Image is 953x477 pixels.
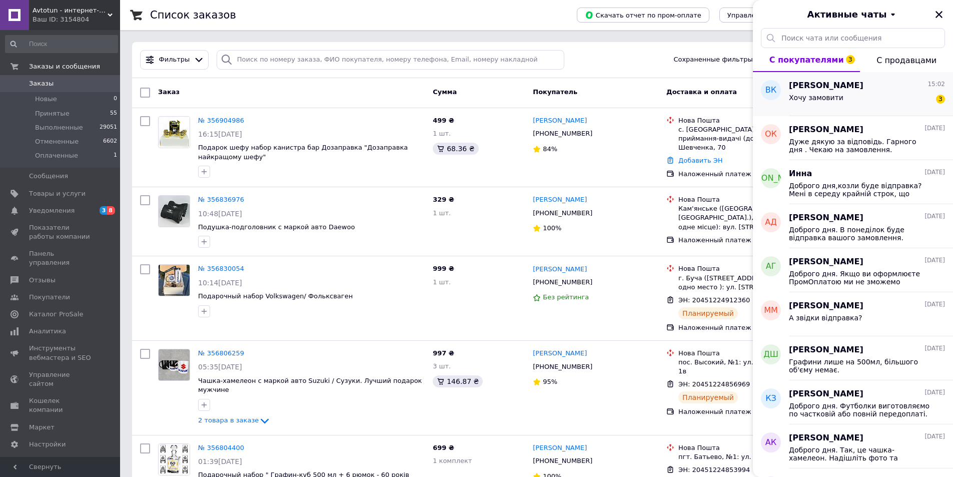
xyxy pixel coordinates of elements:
[678,157,722,164] a: Добавить ЭН
[753,336,953,380] button: ДШ[PERSON_NAME][DATE]Графини лише на 500мл, більшого об'єму немає.
[753,160,953,204] button: [PERSON_NAME]Инна[DATE]Доброго дня,козли буде відправка? Мені в середу крайній строк, що зможу за...
[846,55,855,64] span: 3
[924,168,945,177] span: [DATE]
[198,457,242,465] span: 01:39[DATE]
[29,396,93,414] span: Кошелек компании
[531,207,594,220] div: [PHONE_NUMBER]
[159,196,190,227] img: Фото товару
[666,88,737,96] span: Доставка и оплата
[158,349,190,381] a: Фото товару
[807,8,887,21] span: Активные чаты
[678,323,818,332] div: Наложенный платеж
[719,8,814,23] button: Управление статусами
[198,292,353,300] span: Подарочный набор Volkswagen/ Фольксваген
[577,8,709,23] button: Скачать отчет по пром-оплате
[114,95,117,104] span: 0
[933,9,945,21] button: Закрыть
[789,344,863,356] span: [PERSON_NAME]
[198,416,271,424] a: 2 товара в заказе
[727,12,806,19] span: Управление статусами
[531,360,594,373] div: [PHONE_NUMBER]
[764,305,778,316] span: ММ
[678,407,818,416] div: Наложенный платеж
[678,170,818,179] div: Наложенный платеж
[789,358,931,374] span: Графини лише на 500мл, більшого об'єму немає.
[789,446,931,462] span: Доброго дня. Так, це чашка-хамелеон. Надішліть фото та напишіть ваші дані для відправки новою пош...
[678,204,818,232] div: Кам'янське ([GEOGRAPHIC_DATA], [GEOGRAPHIC_DATA].), №16 (до 30 кг на одне місце): вул. [STREET_AD...
[198,210,242,218] span: 10:48[DATE]
[433,88,457,96] span: Сумма
[158,264,190,296] a: Фото товару
[159,55,190,65] span: Фильтры
[936,95,945,104] span: 3
[789,94,843,102] span: Хочу замовити
[781,8,925,21] button: Активные чаты
[198,144,408,161] a: Подарок шефу набор канистра бар Дозаправка "Дозаправка найкращому шефу"
[678,195,818,204] div: Нова Пошта
[107,206,115,215] span: 8
[678,307,738,319] div: Планируемый
[678,466,750,473] span: ЭН: 20451224853994
[198,196,244,203] a: № 356836976
[29,249,93,267] span: Панель управления
[789,432,863,444] span: [PERSON_NAME]
[789,182,931,198] span: Доброго дня,козли буде відправка? Мені в середу крайній строк, що зможу забрати з пошти.
[29,344,93,362] span: Инструменты вебмастера и SEO
[789,402,931,418] span: Доброго дня. Футболки виготовляємо по частковій або повній передоплаті. Надішліть фото і текст, щ...
[789,226,931,242] span: Доброго дня. В понеділок буде відправка вашого замовлення.
[678,391,738,403] div: Планируемый
[29,172,68,181] span: Сообщения
[433,457,472,464] span: 1 комплект
[765,217,776,228] span: АД
[924,300,945,309] span: [DATE]
[433,209,451,217] span: 1 шт.
[753,424,953,468] button: АК[PERSON_NAME][DATE]Доброго дня. Так, це чашка-хамелеон. Надішліть фото та напишіть ваші дані дл...
[876,56,936,65] span: С продавцами
[29,62,100,71] span: Заказы и сообщения
[765,85,776,96] span: ВК
[35,95,57,104] span: Новые
[433,265,454,272] span: 999 ₴
[585,11,701,20] span: Скачать отчет по пром-оплате
[531,454,594,467] div: [PHONE_NUMBER]
[753,292,953,336] button: ММ[PERSON_NAME][DATE]А звідки відправка?
[198,265,244,272] a: № 356830054
[543,378,557,385] span: 95%
[678,349,818,358] div: Нова Пошта
[860,48,953,72] button: С продавцами
[678,264,818,273] div: Нова Пошта
[29,223,93,241] span: Показатели работы компании
[533,195,587,205] a: [PERSON_NAME]
[198,349,244,357] a: № 356806259
[678,380,750,388] span: ЭН: 20451224856969
[158,443,190,475] a: Фото товару
[159,265,190,296] img: Фото товару
[5,35,118,53] input: Поиск
[159,349,190,380] img: Фото товару
[103,137,117,146] span: 6602
[198,377,422,394] a: Чашка-хамелеон с маркой авто Suzuki / Сузуки. Лучший подарок мужчине
[753,204,953,248] button: АД[PERSON_NAME][DATE]Доброго дня. В понеділок буде відправка вашого замовлення.
[33,15,120,24] div: Ваш ID: 3154804
[678,274,818,292] div: г. Буча ([STREET_ADDRESS] (до 30 кг на одно место ): ул. [STREET_ADDRESS]
[433,444,454,451] span: 699 ₴
[29,293,70,302] span: Покупатели
[789,270,931,286] span: Доброго дня. Якщо ви оформлюєте ПромОплатою ми не зможемо вказати наложений платіж, тобто за надп...
[159,117,190,148] img: Фото товару
[158,195,190,227] a: Фото товару
[29,370,93,388] span: Управление сайтом
[198,279,242,287] span: 10:14[DATE]
[924,388,945,397] span: [DATE]
[35,109,70,118] span: Принятые
[533,349,587,358] a: [PERSON_NAME]
[198,363,242,371] span: 05:35[DATE]
[678,125,818,153] div: с. [GEOGRAPHIC_DATA], Пункт приймання-видачі (до 30 кг): вул. Шевченка, 70
[533,443,587,453] a: [PERSON_NAME]
[924,344,945,353] span: [DATE]
[789,256,863,268] span: [PERSON_NAME]
[29,423,55,432] span: Маркет
[673,55,755,65] span: Сохраненные фильтры:
[766,261,776,272] span: АГ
